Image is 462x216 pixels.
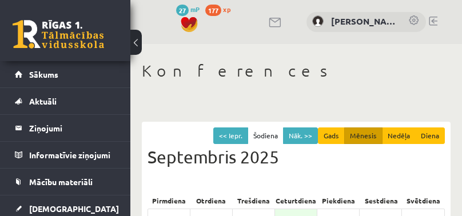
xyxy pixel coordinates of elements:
button: Mēnesis [344,127,383,144]
span: 177 [205,5,221,16]
div: Ceturtdiena [275,193,317,209]
a: [PERSON_NAME] [331,15,397,28]
div: Otrdiena [190,193,232,209]
div: Piekdiena [317,193,360,209]
button: Diena [415,127,445,144]
a: Aktuāli [15,88,116,114]
button: Nedēļa [382,127,416,144]
span: Mācību materiāli [29,177,93,187]
button: Šodiena [248,127,284,144]
legend: Ziņojumi [29,115,116,141]
span: mP [190,5,200,14]
button: Gads [318,127,345,144]
span: [DEMOGRAPHIC_DATA] [29,203,119,214]
legend: Informatīvie ziņojumi [29,142,116,168]
a: 177 xp [205,5,236,14]
span: xp [223,5,230,14]
a: Mācību materiāli [15,169,116,195]
div: Svētdiena [403,193,445,209]
h1: Konferences [142,61,451,81]
a: 27 mP [176,5,200,14]
div: Trešdiena [233,193,275,209]
div: Pirmdiena [148,193,190,209]
span: 27 [176,5,189,16]
span: Sākums [29,69,58,79]
button: Nāk. >> [283,127,318,144]
img: Pāvels Grišāns [312,15,324,27]
a: Sākums [15,61,116,87]
a: Informatīvie ziņojumi [15,142,116,168]
a: Ziņojumi [15,115,116,141]
span: Aktuāli [29,96,57,106]
div: Sestdiena [360,193,402,209]
div: Septembris 2025 [148,127,445,170]
button: << Iepr. [213,127,248,144]
a: Rīgas 1. Tālmācības vidusskola [13,20,104,49]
